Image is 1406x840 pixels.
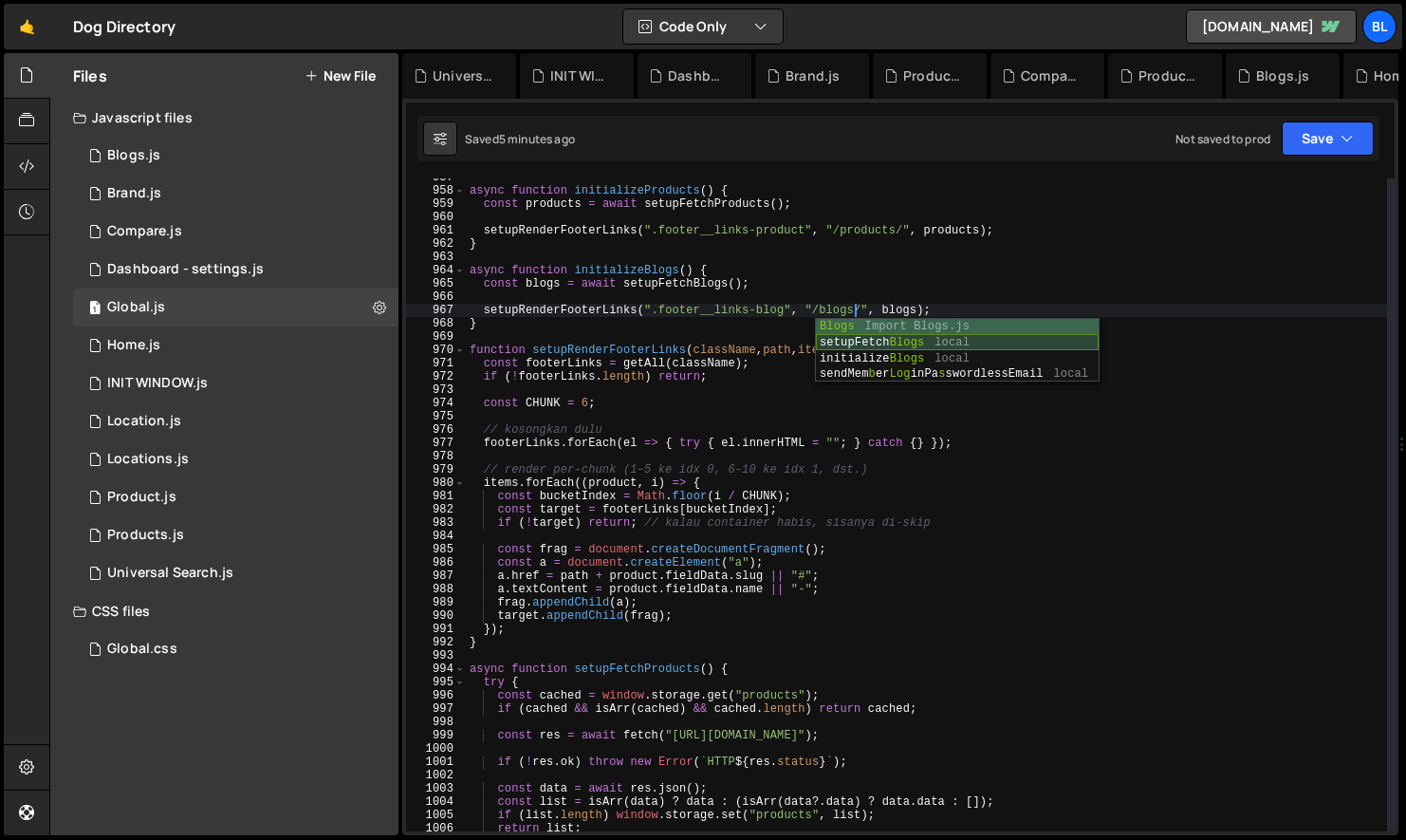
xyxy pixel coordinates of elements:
[406,543,466,556] div: 985
[406,636,466,649] div: 992
[107,565,233,582] div: Universal Search.js
[406,463,466,476] div: 979
[50,592,398,630] div: CSS files
[73,15,176,38] div: Dog Directory
[406,437,466,450] div: 977
[73,213,398,251] div: 16220/44328.js
[89,302,101,317] span: 1
[406,184,466,197] div: 958
[73,516,398,554] div: 16220/44324.js
[406,769,466,782] div: 1002
[73,137,398,175] div: 16220/44321.js
[107,413,181,430] div: Location.js
[50,99,398,137] div: Javascript files
[406,530,466,543] div: 984
[107,641,177,658] div: Global.css
[406,397,466,410] div: 974
[406,490,466,503] div: 981
[107,147,160,164] div: Blogs.js
[107,451,189,468] div: Locations.js
[406,304,466,317] div: 967
[406,583,466,596] div: 988
[406,623,466,636] div: 991
[406,503,466,516] div: 982
[4,4,50,49] a: 🤙
[1175,131,1270,147] div: Not saved to prod
[406,224,466,237] div: 961
[406,822,466,835] div: 1006
[406,663,466,676] div: 994
[406,649,466,663] div: 993
[786,66,840,85] div: Brand.js
[107,527,184,544] div: Products.js
[433,66,493,85] div: Universal Search.js
[1282,121,1374,156] button: Save
[73,440,398,478] div: 16220/43680.js
[1186,9,1357,44] a: [DOMAIN_NAME]
[107,185,161,202] div: Brand.js
[406,676,466,689] div: 995
[406,237,466,251] div: 962
[465,131,575,147] div: Saved
[406,317,466,330] div: 968
[107,223,182,240] div: Compare.js
[73,364,398,402] div: 16220/44477.js
[406,609,466,623] div: 990
[1021,66,1082,85] div: Compare.js
[305,68,376,84] button: New File
[73,554,398,592] div: 16220/45124.js
[406,383,466,397] div: 973
[73,327,398,364] div: 16220/44319.js
[406,795,466,809] div: 1004
[406,476,466,490] div: 980
[406,251,466,264] div: 963
[406,264,466,277] div: 964
[903,66,964,85] div: Product.js
[73,630,398,668] div: 16220/43682.css
[1256,66,1309,85] div: Blogs.js
[406,211,466,224] div: 960
[406,729,466,742] div: 999
[406,809,466,822] div: 1005
[406,423,466,437] div: 976
[406,357,466,370] div: 971
[73,402,398,440] : 16220/43679.js
[406,782,466,795] div: 1003
[406,197,466,211] div: 959
[107,261,264,278] div: Dashboard - settings.js
[406,716,466,729] div: 998
[406,450,466,463] div: 978
[107,375,208,392] div: INIT WINDOW.js
[406,344,466,357] div: 970
[73,251,398,289] div: 16220/44476.js
[406,689,466,702] div: 996
[73,65,107,86] h2: Files
[73,478,398,516] div: 16220/44393.js
[406,756,466,769] div: 1001
[406,569,466,583] div: 987
[406,702,466,716] div: 997
[406,556,466,569] div: 986
[1138,66,1199,85] div: Products.js
[73,175,398,213] div: 16220/44394.js
[107,337,160,354] div: Home.js
[406,330,466,344] div: 969
[668,66,729,85] div: Dashboard - settings.js
[406,742,466,756] div: 1000
[406,370,466,383] div: 972
[406,277,466,290] div: 965
[406,410,466,423] div: 975
[73,289,398,327] div: 16220/43681.js
[107,299,165,316] div: Global.js
[107,489,176,506] div: Product.js
[623,9,783,44] button: Code Only
[406,596,466,609] div: 989
[499,131,575,147] div: 5 minutes ago
[550,66,611,85] div: INIT WINDOW.js
[406,516,466,530] div: 983
[406,290,466,304] div: 966
[1362,9,1397,44] a: Bl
